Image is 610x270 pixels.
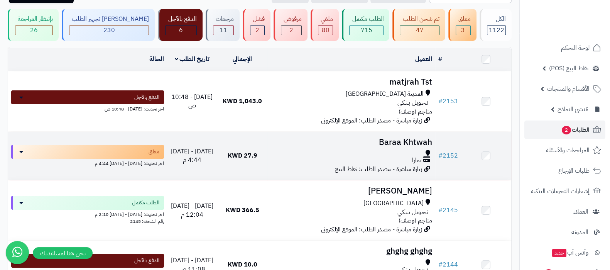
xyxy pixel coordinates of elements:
[415,54,432,64] a: العميل
[69,15,149,24] div: [PERSON_NAME] تجهيز الطلب
[349,15,384,24] div: الطلب مكتمل
[524,202,605,221] a: العملاء
[340,9,391,41] a: الطلب مكتمل 715
[524,121,605,139] a: الطلبات2
[363,199,424,208] span: [GEOGRAPHIC_DATA]
[175,54,210,64] a: تاريخ الطلب
[250,15,265,24] div: فشل
[524,182,605,200] a: إشعارات التحويلات البنكية
[321,116,422,125] span: زيارة مباشرة - مصدر الطلب: الموقع الإلكتروني
[213,26,233,35] div: 11
[15,15,53,24] div: بإنتظار المراجعة
[547,83,590,94] span: الأقسام والمنتجات
[318,15,333,24] div: ملغي
[281,15,302,24] div: مرفوض
[461,25,465,35] span: 3
[250,26,264,35] div: 2
[165,15,196,24] div: الدفع بالآجل
[335,165,422,174] span: زيارة مباشرة - مصدر الطلب: نقاط البيع
[171,92,213,110] span: [DATE] - 10:48 ص
[438,205,458,215] a: #2145
[309,9,340,41] a: ملغي 80
[233,54,252,64] a: الإجمالي
[321,225,422,234] span: زيارة مباشرة - مصدر الطلب: الموقع الإلكتروني
[487,15,506,24] div: الكل
[272,9,309,41] a: مرفوض 2
[399,107,432,116] span: مناجم (وصف)
[156,9,204,41] a: الدفع بالآجل 6
[223,97,262,106] span: 1,043.0 KWD
[11,159,164,167] div: اخر تحديث: [DATE] - [DATE] 4:44 م
[6,9,60,41] a: بإنتظار المراجعة 26
[281,26,301,35] div: 2
[488,25,504,35] span: 1122
[561,42,590,53] span: لوحة التحكم
[438,260,443,269] span: #
[149,54,164,64] a: الحالة
[11,210,164,218] div: اخر تحديث: [DATE] - [DATE] 2:10 م
[179,25,183,35] span: 6
[60,9,156,41] a: [PERSON_NAME] تجهيز الطلب 230
[346,90,424,98] span: المدينة [GEOGRAPHIC_DATA]
[226,205,259,215] span: 366.5 KWD
[171,147,213,165] span: [DATE] - [DATE] 4:44 م
[241,9,272,41] a: فشل 2
[255,25,259,35] span: 2
[228,151,257,160] span: 27.9 KWD
[220,25,227,35] span: 11
[322,25,330,35] span: 80
[270,187,432,195] h3: [PERSON_NAME]
[270,78,432,87] h3: matjrah Tst
[456,15,471,24] div: معلق
[524,161,605,180] a: طلبات الإرجاع
[558,22,603,38] img: logo-2.png
[447,9,478,41] a: معلق 3
[524,223,605,241] a: المدونة
[130,218,164,225] span: رقم الشحنة: 2145
[270,138,432,147] h3: Baraa Khtwah
[524,243,605,262] a: وآتس آبجديد
[558,104,588,115] span: مُنشئ النماذج
[478,9,513,41] a: الكل1122
[438,97,443,106] span: #
[524,141,605,160] a: المراجعات والأسئلة
[546,145,590,156] span: المراجعات والأسئلة
[69,26,149,35] div: 230
[289,25,293,35] span: 2
[361,25,372,35] span: 715
[400,26,439,35] div: 47
[552,249,566,257] span: جديد
[562,126,571,134] span: 2
[350,26,383,35] div: 715
[134,93,159,101] span: الدفع بالآجل
[171,201,213,219] span: [DATE] - [DATE] 12:04 م
[30,25,38,35] span: 26
[438,97,458,106] a: #2153
[438,151,443,160] span: #
[11,104,164,112] div: اخر تحديث: [DATE] - 10:48 ص
[15,26,52,35] div: 26
[438,260,458,269] a: #2144
[149,148,159,156] span: معلق
[399,216,432,225] span: مناجم (وصف)
[204,9,241,41] a: مرجعات 11
[416,25,424,35] span: 47
[412,156,421,165] span: تمارا
[573,206,588,217] span: العملاء
[391,9,446,41] a: تم شحن الطلب 47
[558,165,590,176] span: طلبات الإرجاع
[438,205,443,215] span: #
[134,257,159,265] span: الدفع بالآجل
[456,26,470,35] div: 3
[397,98,428,107] span: تـحـويـل بـنـكـي
[397,208,428,217] span: تـحـويـل بـنـكـي
[213,15,234,24] div: مرجعات
[571,227,588,238] span: المدونة
[400,15,439,24] div: تم شحن الطلب
[438,54,442,64] a: #
[228,260,257,269] span: 10.0 KWD
[524,39,605,57] a: لوحة التحكم
[438,151,458,160] a: #2152
[551,247,588,258] span: وآتس آب
[166,26,196,35] div: 6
